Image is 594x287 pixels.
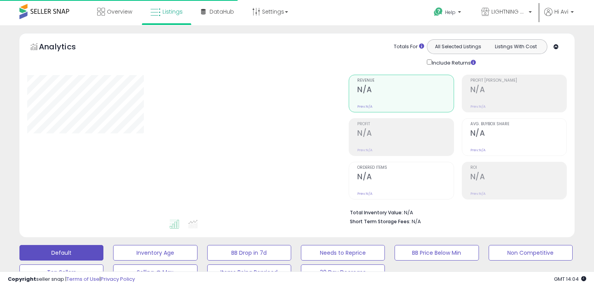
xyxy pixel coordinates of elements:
[357,79,453,83] span: Revenue
[301,245,385,261] button: Needs to Reprice
[113,245,197,261] button: Inventory Age
[428,1,469,25] a: Help
[357,85,453,96] h2: N/A
[470,122,566,126] span: Avg. Buybox Share
[412,218,421,225] span: N/A
[470,129,566,139] h2: N/A
[107,8,132,16] span: Overview
[357,172,453,183] h2: N/A
[101,275,135,283] a: Privacy Policy
[395,245,479,261] button: BB Price Below Min
[357,166,453,170] span: Ordered Items
[350,218,411,225] b: Short Term Storage Fees:
[162,8,183,16] span: Listings
[491,8,526,16] span: LIGHTNING DEALS GROUP
[433,7,443,17] i: Get Help
[554,8,568,16] span: Hi Avi
[66,275,100,283] a: Terms of Use
[301,264,385,280] button: 30 Day Decrease
[357,129,453,139] h2: N/A
[445,9,456,16] span: Help
[470,166,566,170] span: ROI
[113,264,197,280] button: Selling @ Max
[357,148,372,152] small: Prev: N/A
[470,172,566,183] h2: N/A
[357,104,372,109] small: Prev: N/A
[39,41,91,54] h5: Analytics
[470,85,566,96] h2: N/A
[357,122,453,126] span: Profit
[19,264,103,280] button: Top Sellers
[470,79,566,83] span: Profit [PERSON_NAME]
[487,42,545,52] button: Listings With Cost
[8,276,135,283] div: seller snap | |
[470,191,486,196] small: Prev: N/A
[210,8,234,16] span: DataHub
[19,245,103,261] button: Default
[8,275,36,283] strong: Copyright
[357,191,372,196] small: Prev: N/A
[470,104,486,109] small: Prev: N/A
[207,264,291,280] button: Items Being Repriced
[489,245,573,261] button: Non Competitive
[350,207,561,217] li: N/A
[544,8,574,25] a: Hi Avi
[554,275,586,283] span: 2025-09-10 14:04 GMT
[421,58,485,67] div: Include Returns
[470,148,486,152] small: Prev: N/A
[394,43,424,51] div: Totals For
[207,245,291,261] button: BB Drop in 7d
[429,42,487,52] button: All Selected Listings
[350,209,403,216] b: Total Inventory Value:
